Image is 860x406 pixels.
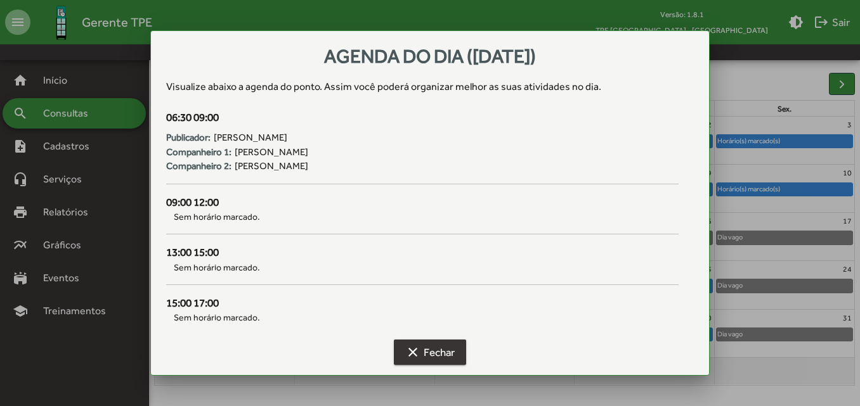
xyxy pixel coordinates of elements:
div: 06:30 09:00 [166,110,678,126]
span: Sem horário marcado. [166,311,678,324]
strong: Companheiro 2: [166,159,231,174]
strong: Publicador: [166,130,211,145]
mat-icon: clear [405,345,420,360]
span: Agenda do dia ([DATE]) [324,45,536,67]
div: 13:00 15:00 [166,244,678,261]
span: Fechar [405,341,455,364]
div: 15:00 17:00 [166,295,678,312]
div: Visualize abaixo a agenda do ponto . Assim você poderá organizar melhor as suas atividades no dia. [166,79,693,94]
span: Sem horário marcado. [166,210,678,224]
span: [PERSON_NAME] [235,159,308,174]
span: [PERSON_NAME] [235,145,308,160]
strong: Companheiro 1: [166,145,231,160]
span: Sem horário marcado. [166,261,678,274]
span: [PERSON_NAME] [214,130,287,145]
div: 09:00 12:00 [166,194,678,211]
button: Fechar [394,339,466,365]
